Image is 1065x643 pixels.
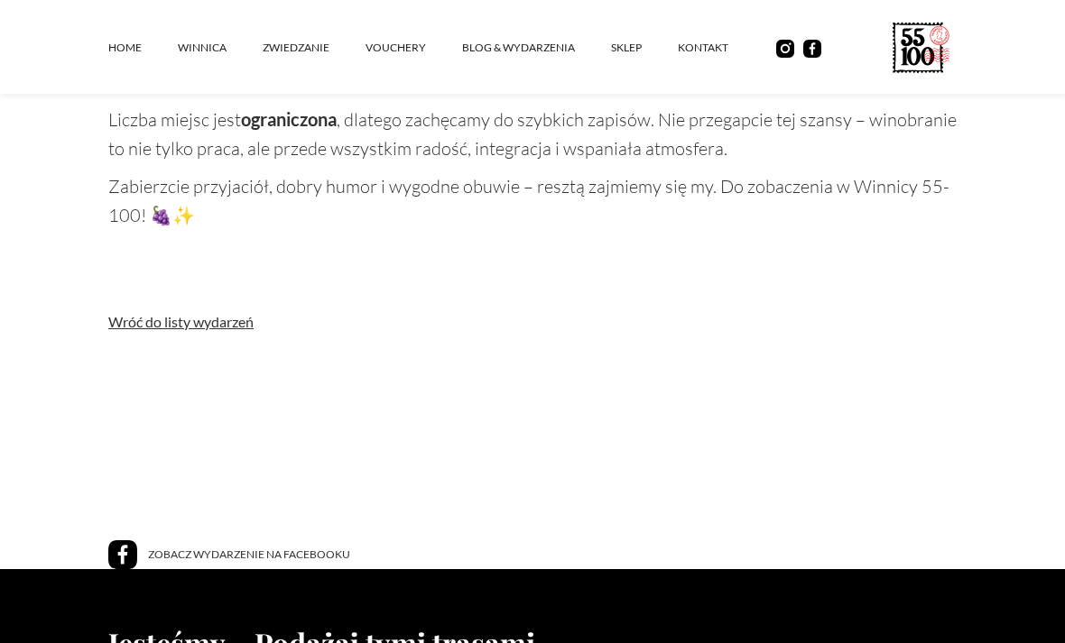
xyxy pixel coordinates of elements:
[178,21,263,75] a: winnica
[108,313,957,331] a: Wróć do listy wydarzeń
[108,172,957,230] p: Zabierzcie przyjaciół, dobry humor i wygodne obuwie – resztą zajmiemy się my. Do zobaczenia w Win...
[366,21,462,75] a: vouchery
[108,21,178,75] a: Home
[108,239,957,268] p: ‍
[611,21,678,75] a: SKLEP
[108,105,957,163] p: Liczba miejsc jest , dlatego zachęcamy do szybkich zapisów. Nie przegapcie tej szansy – winobrani...
[148,546,350,564] div: Zobacz wydarzenie na Facebooku
[241,108,337,130] strong: ograniczona
[462,21,611,75] a: Blog & Wydarzenia
[678,21,764,75] a: kontakt
[263,21,366,75] a: ZWIEDZANIE
[108,540,957,569] a: Zobacz wydarzenie na Facebooku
